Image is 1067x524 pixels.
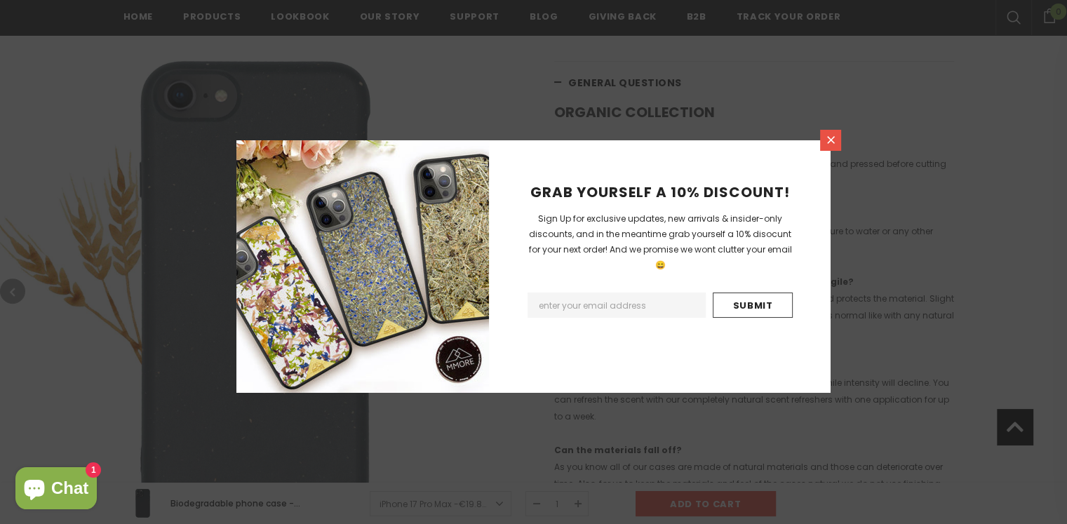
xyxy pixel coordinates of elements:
span: Sign Up for exclusive updates, new arrivals & insider-only discounts, and in the meantime grab yo... [529,213,792,271]
a: Close [820,130,841,151]
input: Submit [713,293,793,318]
span: GRAB YOURSELF A 10% DISCOUNT! [530,182,790,202]
input: Email Address [528,293,706,318]
inbox-online-store-chat: Shopify online store chat [11,467,101,513]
